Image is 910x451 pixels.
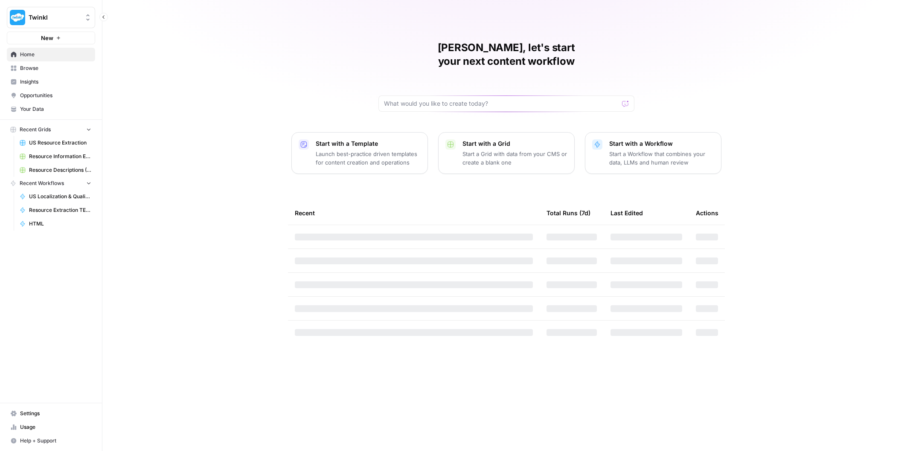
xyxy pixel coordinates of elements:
a: Browse [7,61,95,75]
p: Start with a Grid [462,139,567,148]
a: Resource Information Extraction Grid (1) [16,150,95,163]
p: Start with a Workflow [609,139,714,148]
button: Recent Workflows [7,177,95,190]
span: Insights [20,78,91,86]
button: Start with a WorkflowStart a Workflow that combines your data, LLMs and human review [585,132,721,174]
a: Resource Extraction TEST [16,203,95,217]
span: New [41,34,53,42]
button: Start with a TemplateLaunch best-practice driven templates for content creation and operations [291,132,428,174]
button: Workspace: Twinkl [7,7,95,28]
p: Start a Workflow that combines your data, LLMs and human review [609,150,714,167]
span: Your Data [20,105,91,113]
span: Opportunities [20,92,91,99]
button: Start with a GridStart a Grid with data from your CMS or create a blank one [438,132,575,174]
input: What would you like to create today? [384,99,619,108]
span: US Resource Extraction [29,139,91,147]
span: Home [20,51,91,58]
div: Last Edited [611,201,643,225]
div: Recent [295,201,533,225]
span: US Localization & Quality Check [29,193,91,200]
span: Settings [20,410,91,417]
a: Usage [7,420,95,434]
span: Resource Information Extraction Grid (1) [29,153,91,160]
button: New [7,32,95,44]
a: Your Data [7,102,95,116]
a: US Localization & Quality Check [16,190,95,203]
span: HTML [29,220,91,228]
a: Opportunities [7,89,95,102]
span: Resource Extraction TEST [29,206,91,214]
a: US Resource Extraction [16,136,95,150]
img: Twinkl Logo [10,10,25,25]
span: Recent Grids [20,126,51,133]
a: HTML [16,217,95,231]
span: Browse [20,64,91,72]
a: Insights [7,75,95,89]
div: Actions [696,201,718,225]
button: Help + Support [7,434,95,448]
a: Settings [7,407,95,420]
span: Help + Support [20,437,91,445]
h1: [PERSON_NAME], let's start your next content workflow [378,41,634,68]
p: Launch best-practice driven templates for content creation and operations [316,150,421,167]
button: Recent Grids [7,123,95,136]
span: Recent Workflows [20,179,64,187]
a: Home [7,48,95,61]
div: Total Runs (7d) [547,201,590,225]
p: Start with a Template [316,139,421,148]
a: Resource Descriptions (+Flair) [16,163,95,177]
p: Start a Grid with data from your CMS or create a blank one [462,150,567,167]
span: Twinkl [29,13,80,22]
span: Usage [20,423,91,431]
span: Resource Descriptions (+Flair) [29,166,91,174]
